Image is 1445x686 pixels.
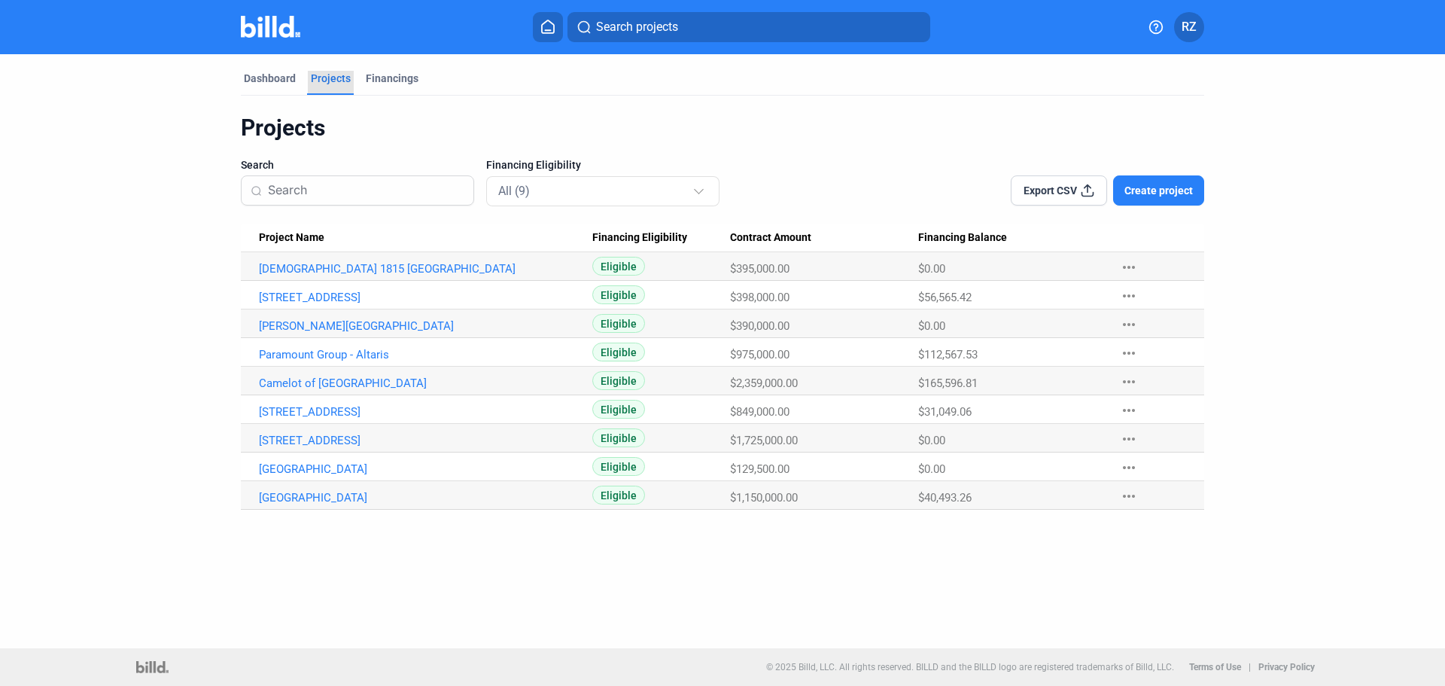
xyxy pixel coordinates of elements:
[1249,662,1251,672] p: |
[918,377,978,390] span: $165,596.81
[730,405,789,419] span: $849,000.00
[1120,258,1138,276] mat-icon: more_horiz
[592,231,687,245] span: Financing Eligibility
[1120,287,1138,305] mat-icon: more_horiz
[1258,662,1315,672] b: Privacy Policy
[259,231,324,245] span: Project Name
[918,291,972,304] span: $56,565.42
[311,71,351,86] div: Projects
[259,291,592,304] a: [STREET_ADDRESS]
[918,348,978,361] span: $112,567.53
[592,400,645,419] span: Eligible
[498,184,530,198] mat-select-trigger: All (9)
[730,262,789,276] span: $395,000.00
[1120,430,1138,448] mat-icon: more_horiz
[592,285,645,304] span: Eligible
[259,377,592,390] a: Camelot of [GEOGRAPHIC_DATA]
[259,262,592,276] a: [DEMOGRAPHIC_DATA] 1815 [GEOGRAPHIC_DATA]
[1120,459,1138,477] mat-icon: more_horiz
[592,343,645,361] span: Eligible
[918,231,1105,245] div: Financing Balance
[918,319,945,333] span: $0.00
[592,457,645,476] span: Eligible
[1113,175,1204,206] button: Create project
[486,157,581,172] span: Financing Eligibility
[730,231,918,245] div: Contract Amount
[730,319,789,333] span: $390,000.00
[259,231,592,245] div: Project Name
[1120,373,1138,391] mat-icon: more_horiz
[918,434,945,447] span: $0.00
[241,16,300,38] img: Billd Company Logo
[259,434,592,447] a: [STREET_ADDRESS]
[1174,12,1204,42] button: RZ
[1120,487,1138,505] mat-icon: more_horiz
[918,405,972,419] span: $31,049.06
[1120,316,1138,334] mat-icon: more_horiz
[244,71,296,86] div: Dashboard
[136,661,169,673] img: logo
[1120,401,1138,419] mat-icon: more_horiz
[1189,662,1241,672] b: Terms of Use
[366,71,418,86] div: Financings
[730,377,798,390] span: $2,359,000.00
[259,491,592,505] a: [GEOGRAPHIC_DATA]
[1120,344,1138,362] mat-icon: more_horiz
[592,428,645,447] span: Eligible
[596,18,678,36] span: Search projects
[918,491,972,505] span: $40,493.26
[592,231,731,245] div: Financing Eligibility
[730,348,789,361] span: $975,000.00
[567,12,930,42] button: Search projects
[592,486,645,505] span: Eligible
[592,314,645,333] span: Eligible
[730,231,811,245] span: Contract Amount
[730,434,798,447] span: $1,725,000.00
[918,262,945,276] span: $0.00
[918,462,945,476] span: $0.00
[259,462,592,476] a: [GEOGRAPHIC_DATA]
[1182,18,1197,36] span: RZ
[766,662,1174,672] p: © 2025 Billd, LLC. All rights reserved. BILLD and the BILLD logo are registered trademarks of Bil...
[730,491,798,505] span: $1,150,000.00
[730,291,789,304] span: $398,000.00
[1024,183,1077,198] span: Export CSV
[918,231,1007,245] span: Financing Balance
[259,319,592,333] a: [PERSON_NAME][GEOGRAPHIC_DATA]
[268,175,464,206] input: Search
[241,157,274,172] span: Search
[1124,183,1193,198] span: Create project
[730,462,789,476] span: $129,500.00
[592,257,645,276] span: Eligible
[259,405,592,419] a: [STREET_ADDRESS]
[259,348,592,361] a: Paramount Group - Altaris
[592,371,645,390] span: Eligible
[1011,175,1107,206] button: Export CSV
[241,114,1204,142] div: Projects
